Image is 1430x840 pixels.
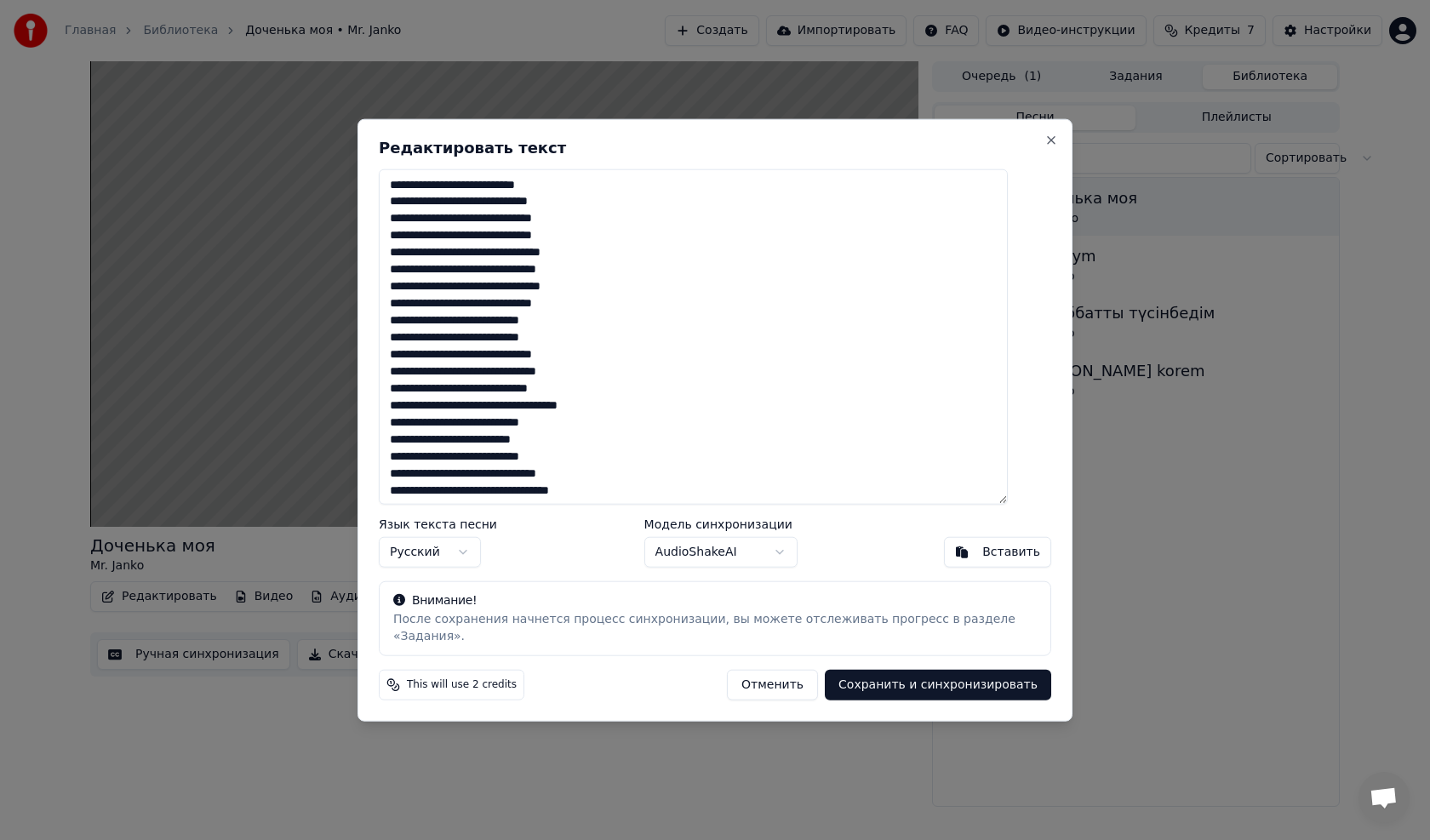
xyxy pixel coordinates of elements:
[825,670,1051,700] button: Сохранить и синхронизировать
[393,611,1037,645] div: После сохранения начнется процесс синхронизации, вы можете отслеживать прогресс в разделе «Задания».
[727,670,818,700] button: Отменить
[379,518,497,530] label: Язык текста песни
[982,544,1040,561] div: Вставить
[407,678,517,692] span: This will use 2 credits
[644,518,798,530] label: Модель синхронизации
[393,592,1037,609] div: Внимание!
[379,140,1051,155] h2: Редактировать текст
[944,537,1051,568] button: Вставить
